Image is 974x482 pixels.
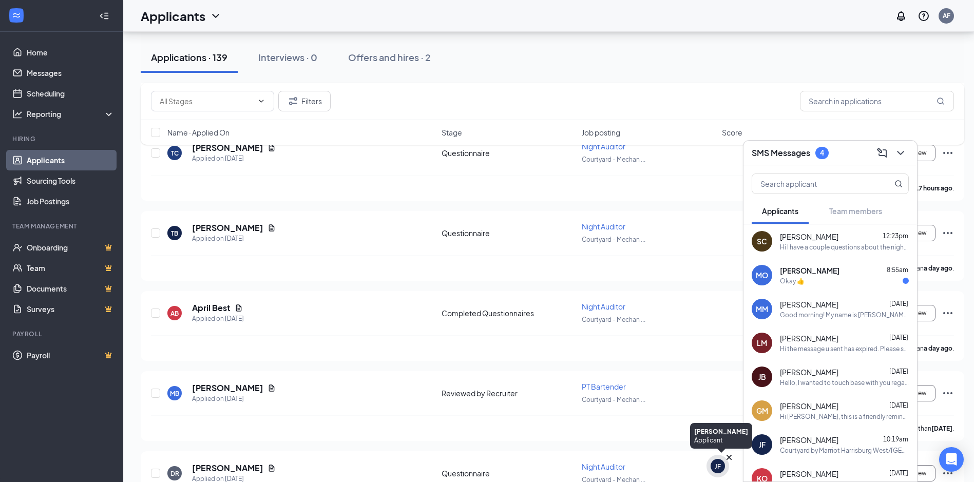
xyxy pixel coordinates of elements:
[780,367,838,377] span: [PERSON_NAME]
[99,11,109,21] svg: Collapse
[694,427,748,436] div: [PERSON_NAME]
[756,270,768,280] div: MO
[918,10,930,22] svg: QuestionInfo
[752,147,810,159] h3: SMS Messages
[915,184,952,192] b: 17 hours ago
[442,308,576,318] div: Completed Questionnaires
[278,91,331,111] button: Filter Filters
[27,299,114,319] a: SurveysCrown
[167,127,230,138] span: Name · Applied On
[27,150,114,170] a: Applicants
[892,145,909,161] button: ChevronDown
[780,265,839,276] span: [PERSON_NAME]
[27,345,114,365] a: PayrollCrown
[12,109,23,119] svg: Analysis
[924,344,952,352] b: a day ago
[942,307,954,319] svg: Ellipses
[171,229,178,238] div: TB
[758,372,766,382] div: JB
[12,134,112,143] div: Hiring
[715,462,721,471] div: JF
[889,334,908,341] span: [DATE]
[757,236,767,246] div: SC
[894,147,907,159] svg: ChevronDown
[780,435,838,445] span: [PERSON_NAME]
[756,406,768,416] div: GM
[582,236,645,243] span: Courtyard - Mechan ...
[943,11,950,20] div: AF
[780,243,909,252] div: Hi I have a couple questions about the night auditor job ,and about the application.
[883,232,908,240] span: 12:23pm
[27,42,114,63] a: Home
[889,401,908,409] span: [DATE]
[582,302,625,311] span: Night Auditor
[170,469,179,478] div: DR
[942,227,954,239] svg: Ellipses
[27,109,115,119] div: Reporting
[27,63,114,83] a: Messages
[192,394,276,404] div: Applied on [DATE]
[12,222,112,230] div: Team Management
[780,299,838,310] span: [PERSON_NAME]
[931,425,952,432] b: [DATE]
[889,469,908,477] span: [DATE]
[27,191,114,211] a: Job Postings
[759,439,766,450] div: JF
[939,447,964,472] div: Open Intercom Messenger
[268,224,276,232] svg: Document
[258,51,317,64] div: Interviews · 0
[876,147,888,159] svg: ComposeMessage
[889,300,908,307] span: [DATE]
[889,368,908,375] span: [DATE]
[268,464,276,472] svg: Document
[724,452,734,462] svg: Cross
[192,234,276,244] div: Applied on [DATE]
[883,435,908,443] span: 10:19am
[800,91,954,111] input: Search in applications
[442,468,576,478] div: Questionnaire
[192,462,263,474] h5: [PERSON_NAME]
[12,330,112,338] div: Payroll
[874,145,890,161] button: ComposeMessage
[27,278,114,299] a: DocumentsCrown
[442,388,576,398] div: Reviewed by Recruiter
[192,382,263,394] h5: [PERSON_NAME]
[757,338,767,348] div: LM
[27,170,114,191] a: Sourcing Tools
[829,206,882,216] span: Team members
[780,311,909,319] div: Good morning! My name is [PERSON_NAME]. I recently applied for the sales manager position and rec...
[780,333,838,343] span: [PERSON_NAME]
[442,228,576,238] div: Questionnaire
[780,412,909,421] div: Hi [PERSON_NAME], this is a friendly reminder. To move forward with your application for Join our...
[582,127,620,138] span: Job posting
[894,180,903,188] svg: MagnifyingGlass
[722,127,742,138] span: Score
[442,127,462,138] span: Stage
[780,401,838,411] span: [PERSON_NAME]
[209,10,222,22] svg: ChevronDown
[780,446,909,455] div: Courtyard by Marriot Harrisburg West/[GEOGRAPHIC_DATA] is so excited for you to join our team! Do...
[27,83,114,104] a: Scheduling
[582,222,625,231] span: Night Auditor
[924,264,952,272] b: a day ago
[582,462,625,471] span: Night Auditor
[942,467,954,479] svg: Ellipses
[942,387,954,399] svg: Ellipses
[170,389,179,398] div: MB
[170,309,179,318] div: AB
[752,174,874,194] input: Search applicant
[756,304,768,314] div: MM
[895,10,907,22] svg: Notifications
[887,266,908,274] span: 8:55am
[582,316,645,323] span: Courtyard - Mechan ...
[780,277,805,285] div: Okay 👍
[287,95,299,107] svg: Filter
[151,51,227,64] div: Applications · 139
[780,344,909,353] div: Hi the message u sent has expired. Please send another
[192,222,263,234] h5: [PERSON_NAME]
[235,304,243,312] svg: Document
[780,232,838,242] span: [PERSON_NAME]
[762,206,798,216] span: Applicants
[582,156,645,163] span: Courtyard - Mechan ...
